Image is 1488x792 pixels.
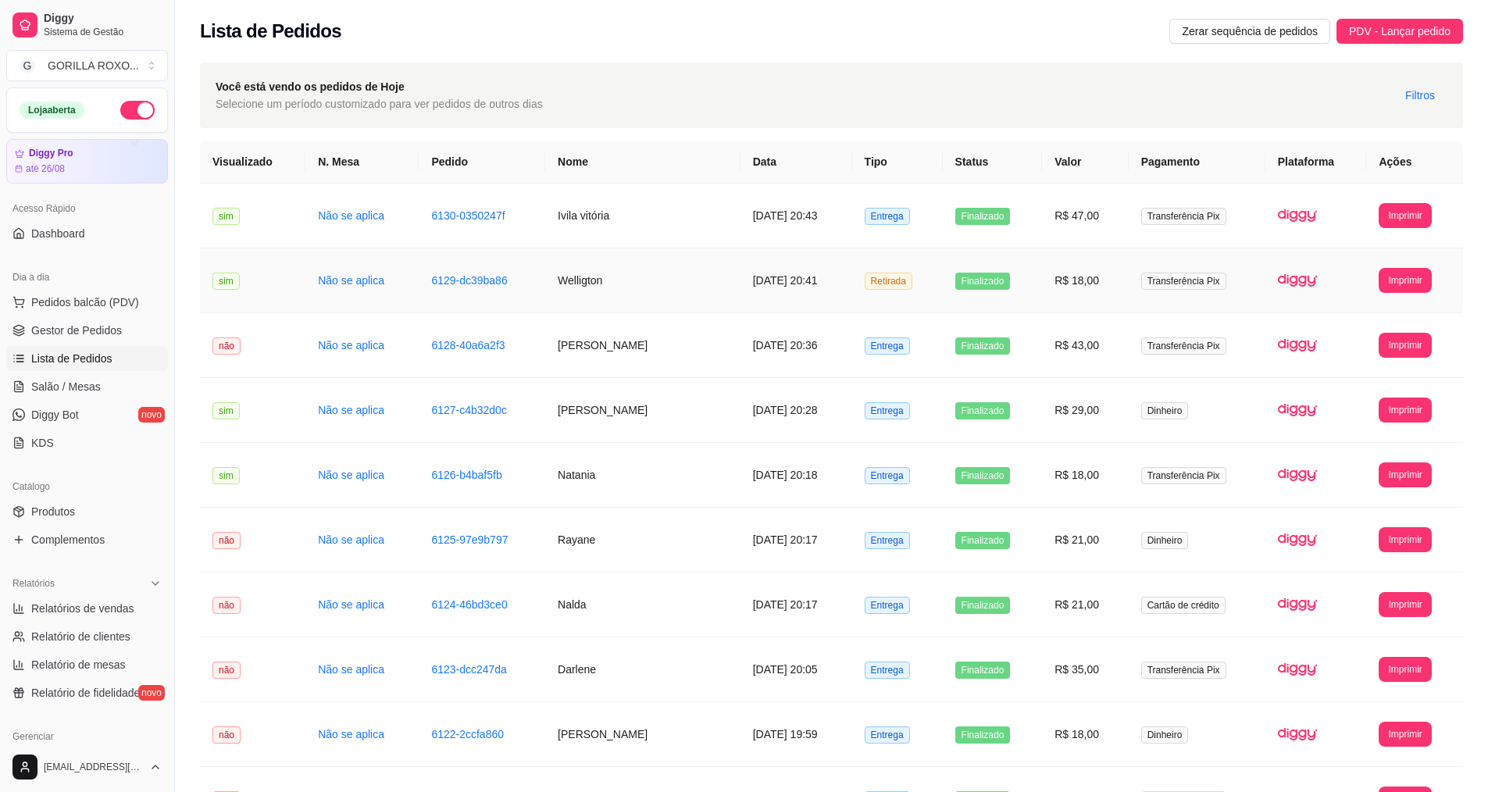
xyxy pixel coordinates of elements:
a: Complementos [6,527,168,552]
button: Imprimir [1379,592,1431,617]
span: Entrega [865,208,910,225]
span: sim [212,467,240,484]
span: Transferência Pix [1141,467,1226,484]
a: Não se aplica [318,274,384,287]
span: Dinheiro [1141,532,1189,549]
article: Diggy Pro [29,148,73,159]
th: Visualizado [200,141,305,184]
img: diggy [1278,261,1317,300]
img: diggy [1278,715,1317,754]
a: Dashboard [6,221,168,246]
a: Relatório de clientes [6,624,168,649]
a: KDS [6,430,168,455]
span: Lista de Pedidos [31,351,112,366]
button: Pedidos balcão (PDV) [6,290,168,315]
th: Status [943,141,1043,184]
div: Loja aberta [20,102,84,119]
span: Finalizado [955,337,1011,355]
th: Nome [545,141,740,184]
span: Transferência Pix [1141,208,1226,225]
td: [PERSON_NAME] [545,702,740,767]
span: G [20,58,35,73]
button: Imprimir [1379,268,1431,293]
img: diggy [1278,196,1317,235]
span: Transferência Pix [1141,662,1226,679]
a: Não se aplica [318,663,384,676]
span: Entrega [865,726,910,744]
span: Diggy Bot [31,407,79,423]
span: Transferência Pix [1141,337,1226,355]
td: Natania [545,443,740,508]
td: Rayane [545,508,740,573]
a: Produtos [6,499,168,524]
a: Não se aplica [318,469,384,481]
span: Entrega [865,337,910,355]
td: R$ 43,00 [1042,313,1128,378]
td: [DATE] 20:41 [740,248,852,313]
th: Pagamento [1129,141,1265,184]
td: [DATE] 20:43 [740,184,852,248]
span: Zerar sequência de pedidos [1182,23,1318,40]
a: Relatório de fidelidadenovo [6,680,168,705]
span: Salão / Mesas [31,379,101,394]
span: não [212,597,241,614]
a: 6130-0350247f [431,209,505,222]
span: Relatório de mesas [31,657,126,672]
span: sim [212,273,240,290]
span: Filtros [1405,87,1435,104]
span: não [212,532,241,549]
span: Diggy [44,12,162,26]
button: Imprimir [1379,398,1431,423]
span: Dinheiro [1141,402,1189,419]
a: 6128-40a6a2f3 [431,339,505,351]
a: 6122-2ccfa860 [431,728,504,740]
a: DiggySistema de Gestão [6,6,168,44]
span: Retirada [865,273,912,290]
span: Finalizado [955,402,1011,419]
span: Entrega [865,597,910,614]
span: não [212,726,241,744]
a: Não se aplica [318,209,384,222]
a: Não se aplica [318,404,384,416]
a: Não se aplica [318,533,384,546]
button: Imprimir [1379,527,1431,552]
span: Relatórios [12,577,55,590]
td: [DATE] 20:05 [740,637,852,702]
article: até 26/08 [26,162,65,175]
a: 6124-46bd3ce0 [431,598,507,611]
a: Relatórios de vendas [6,596,168,621]
span: Entrega [865,662,910,679]
div: Dia a dia [6,265,168,290]
a: 6127-c4b32d0c [431,404,507,416]
td: R$ 47,00 [1042,184,1128,248]
th: Plataforma [1265,141,1367,184]
button: PDV - Lançar pedido [1336,19,1463,44]
span: sim [212,208,240,225]
td: R$ 18,00 [1042,248,1128,313]
span: não [212,662,241,679]
span: não [212,337,241,355]
button: [EMAIL_ADDRESS][DOMAIN_NAME] [6,748,168,786]
div: Gerenciar [6,724,168,749]
span: [EMAIL_ADDRESS][DOMAIN_NAME] [44,761,143,773]
th: Pedido [419,141,545,184]
a: 6126-b4baf5fb [431,469,501,481]
img: diggy [1278,391,1317,430]
span: Gestor de Pedidos [31,323,122,338]
span: sim [212,402,240,419]
div: Catálogo [6,474,168,499]
span: Finalizado [955,273,1011,290]
div: Acesso Rápido [6,196,168,221]
th: Tipo [852,141,943,184]
td: [DATE] 20:17 [740,508,852,573]
a: Não se aplica [318,728,384,740]
span: Dashboard [31,226,85,241]
span: Transferência Pix [1141,273,1226,290]
a: 6129-dc39ba86 [431,274,507,287]
span: Complementos [31,532,105,548]
button: Imprimir [1379,462,1431,487]
img: diggy [1278,326,1317,365]
span: Selecione um período customizado para ver pedidos de outros dias [216,95,543,112]
button: Zerar sequência de pedidos [1169,19,1330,44]
span: Finalizado [955,597,1011,614]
